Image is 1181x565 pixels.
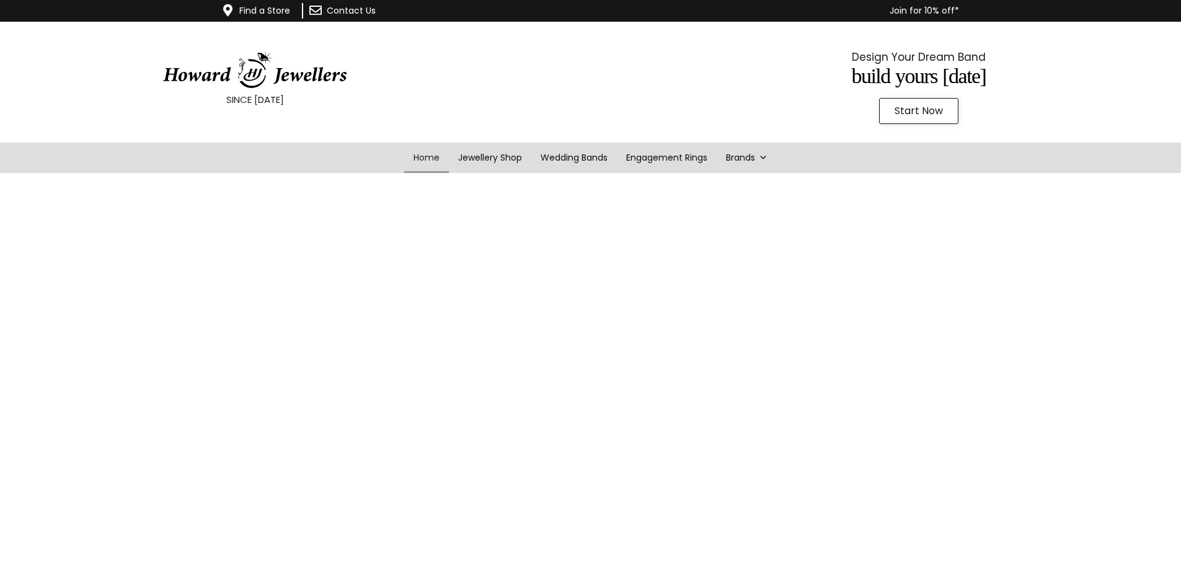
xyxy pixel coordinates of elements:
a: Jewellery Shop [449,143,531,173]
a: Engagement Rings [617,143,717,173]
img: HowardJewellersLogo-04 [162,51,348,89]
a: Start Now [879,98,958,124]
a: Contact Us [327,4,376,17]
p: Design Your Dream Band [695,48,1143,66]
p: SINCE [DATE] [31,92,479,108]
span: Build Yours [DATE] [852,65,986,87]
a: Home [404,143,449,173]
a: Wedding Bands [531,143,617,173]
p: Join for 10% off* [448,3,959,19]
a: Brands [717,143,777,173]
span: Start Now [895,106,943,116]
a: Find a Store [239,4,290,17]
